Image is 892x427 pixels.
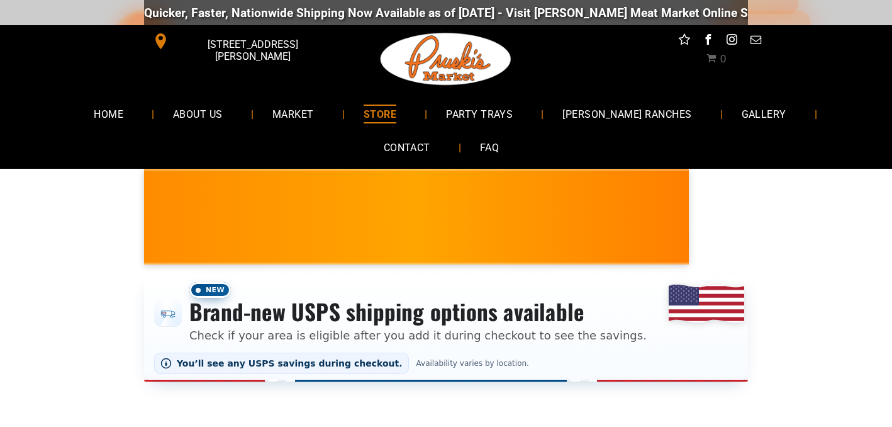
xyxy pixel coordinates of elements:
[544,97,710,130] a: [PERSON_NAME] RANCHES
[189,298,647,326] h3: Brand-new USPS shipping options available
[748,31,764,51] a: email
[144,275,748,382] div: Shipping options announcement
[144,31,337,51] a: [STREET_ADDRESS][PERSON_NAME]
[365,131,449,164] a: CONTACT
[189,327,647,344] p: Check if your area is eligible after you add it during checkout to see the savings.
[461,131,518,164] a: FAQ
[427,97,532,130] a: PARTY TRAYS
[254,97,333,130] a: MARKET
[723,97,805,130] a: GALLERY
[189,282,231,298] span: New
[720,53,726,65] span: 0
[345,97,415,130] a: STORE
[154,97,242,130] a: ABOUT US
[177,358,403,368] span: You’ll see any USPS savings during checkout.
[75,97,142,130] a: HOME
[700,31,716,51] a: facebook
[676,31,693,51] a: Social network
[724,31,740,51] a: instagram
[414,359,532,368] span: Availability varies by location.
[378,25,514,93] img: Pruski-s+Market+HQ+Logo2-1920w.png
[172,32,334,69] span: [STREET_ADDRESS][PERSON_NAME]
